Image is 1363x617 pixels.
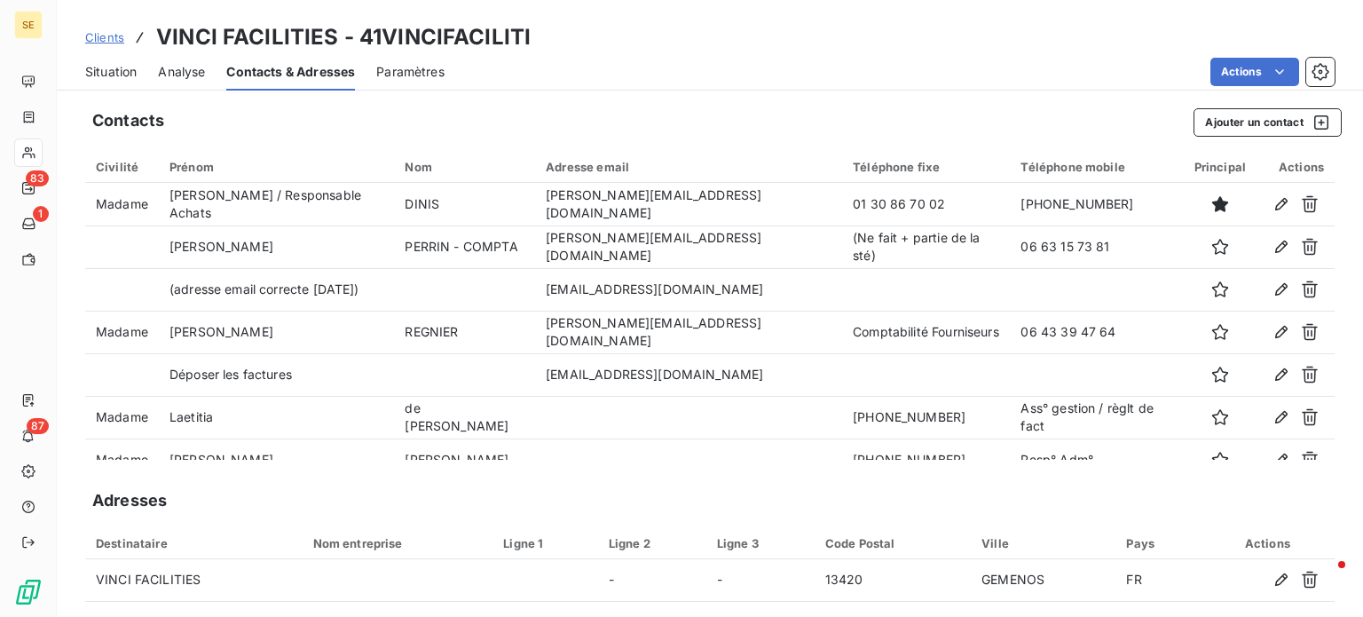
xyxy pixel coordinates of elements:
[1194,108,1342,137] button: Ajouter un contact
[535,311,842,353] td: [PERSON_NAME][EMAIL_ADDRESS][DOMAIN_NAME]
[159,225,395,268] td: [PERSON_NAME]
[96,536,292,550] div: Destinataire
[85,559,303,602] td: VINCI FACILITIES
[85,183,159,225] td: Madame
[503,536,587,550] div: Ligne 1
[394,311,535,353] td: REGNIER
[1010,439,1183,481] td: Resp° Adm°
[1010,225,1183,268] td: 06 63 15 73 81
[92,488,167,513] h5: Adresses
[1303,557,1345,599] iframe: Intercom live chat
[1010,183,1183,225] td: [PHONE_NUMBER]
[535,353,842,396] td: [EMAIL_ADDRESS][DOMAIN_NAME]
[717,536,804,550] div: Ligne 3
[842,311,1010,353] td: Comptabilité Fourniseurs
[159,396,395,439] td: Laetitia
[159,268,395,311] td: (adresse email correcte [DATE])
[853,160,999,174] div: Téléphone fixe
[842,439,1010,481] td: [PHONE_NUMBER]
[96,160,148,174] div: Civilité
[159,311,395,353] td: [PERSON_NAME]
[1194,160,1246,174] div: Principal
[815,559,971,602] td: 13420
[26,170,49,186] span: 83
[14,578,43,606] img: Logo LeanPay
[313,536,483,550] div: Nom entreprise
[1020,160,1172,174] div: Téléphone mobile
[1126,536,1189,550] div: Pays
[598,559,706,602] td: -
[394,225,535,268] td: PERRIN - COMPTA
[1010,396,1183,439] td: Ass° gestion / règlt de fact
[971,559,1115,602] td: GEMENOS
[158,63,205,81] span: Analyse
[609,536,696,550] div: Ligne 2
[85,28,124,46] a: Clients
[1267,160,1324,174] div: Actions
[981,536,1105,550] div: Ville
[842,396,1010,439] td: [PHONE_NUMBER]
[85,439,159,481] td: Madame
[14,11,43,39] div: SE
[535,225,842,268] td: [PERSON_NAME][EMAIL_ADDRESS][DOMAIN_NAME]
[85,311,159,353] td: Madame
[535,183,842,225] td: [PERSON_NAME][EMAIL_ADDRESS][DOMAIN_NAME]
[92,108,164,133] h5: Contacts
[226,63,355,81] span: Contacts & Adresses
[394,183,535,225] td: DINIS
[169,160,384,174] div: Prénom
[376,63,445,81] span: Paramètres
[394,439,535,481] td: [PERSON_NAME]
[546,160,831,174] div: Adresse email
[85,63,137,81] span: Situation
[1010,311,1183,353] td: 06 43 39 47 64
[706,559,815,602] td: -
[85,30,124,44] span: Clients
[535,268,842,311] td: [EMAIL_ADDRESS][DOMAIN_NAME]
[27,418,49,434] span: 87
[1211,536,1324,550] div: Actions
[825,536,960,550] div: Code Postal
[842,225,1010,268] td: (Ne fait + partie de la sté)
[405,160,524,174] div: Nom
[1210,58,1299,86] button: Actions
[85,396,159,439] td: Madame
[33,206,49,222] span: 1
[156,21,531,53] h3: VINCI FACILITIES - 41VINCIFACILITI
[159,353,395,396] td: Déposer les factures
[842,183,1010,225] td: 01 30 86 70 02
[1115,559,1200,602] td: FR
[394,396,535,439] td: de [PERSON_NAME]
[159,439,395,481] td: [PERSON_NAME]
[159,183,395,225] td: [PERSON_NAME] / Responsable Achats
